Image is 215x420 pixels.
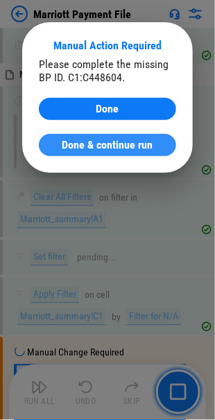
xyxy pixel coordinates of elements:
[39,134,176,156] button: Done & continue run
[39,39,176,52] div: Manual Action Required
[39,98,176,120] button: Done
[96,103,119,115] span: Done
[39,58,176,84] div: Please complete the missing BP ID. C1:C448604.
[62,140,153,151] span: Done & continue run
